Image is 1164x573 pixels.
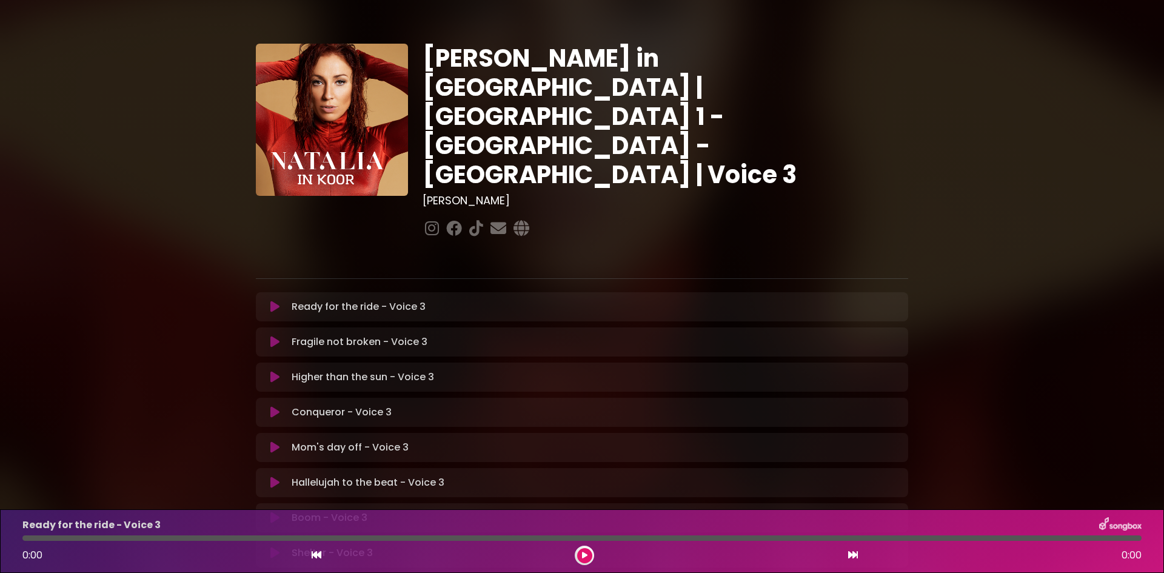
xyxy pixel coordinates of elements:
p: Ready for the ride - Voice 3 [292,300,426,314]
span: 0:00 [1122,548,1142,563]
p: Higher than the sun - Voice 3 [292,370,434,384]
img: songbox-logo-white.png [1099,517,1142,533]
h3: [PERSON_NAME] [423,194,908,207]
p: Conqueror - Voice 3 [292,405,392,420]
p: Ready for the ride - Voice 3 [22,518,161,532]
p: Hallelujah to the beat - Voice 3 [292,475,444,490]
p: Fragile not broken - Voice 3 [292,335,427,349]
img: YTVS25JmS9CLUqXqkEhs [256,44,408,196]
h1: [PERSON_NAME] in [GEOGRAPHIC_DATA] | [GEOGRAPHIC_DATA] 1 - [GEOGRAPHIC_DATA] - [GEOGRAPHIC_DATA] ... [423,44,908,189]
p: Mom's day off - Voice 3 [292,440,409,455]
span: 0:00 [22,548,42,562]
